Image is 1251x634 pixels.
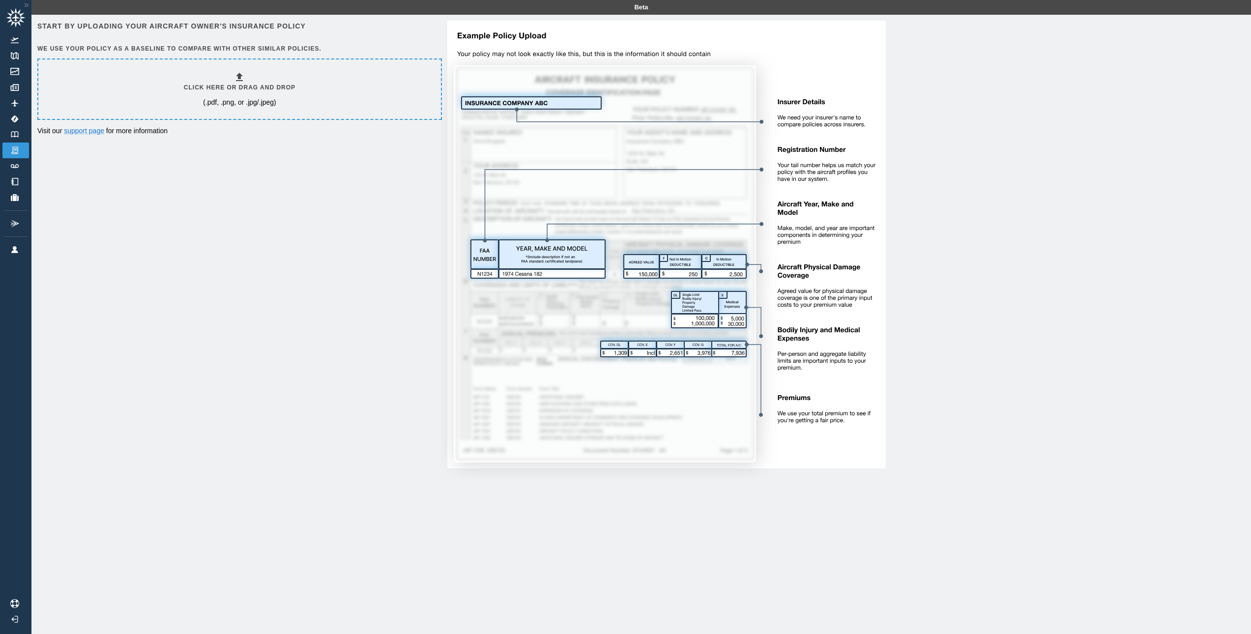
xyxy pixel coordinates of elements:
h6: We use your policy as a baseline to compare with other similar policies. [37,44,440,54]
h6: Start by uploading your aircraft owner's insurance policy [37,21,440,31]
p: (.pdf, .png, or .jpg/.jpeg) [203,97,276,107]
h6: Click here or drag and drop [184,83,295,92]
p: Visit our for more information [37,126,440,136]
a: support page [64,127,104,135]
img: policy-upload-example-5e420760c1425035513a.svg [440,21,886,480]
